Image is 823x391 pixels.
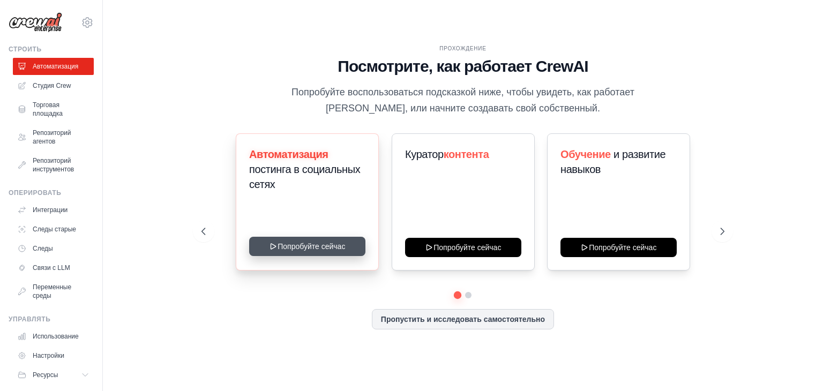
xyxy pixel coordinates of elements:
font: Строить [9,46,42,53]
font: Автоматизация [33,63,78,70]
button: Попробуйте сейчас [249,237,365,256]
a: Настройки [13,347,94,364]
button: Попробуйте сейчас [405,238,521,257]
a: Студия Crew [13,77,94,94]
font: Автоматизация [249,148,328,160]
a: Репозиторий агентов [13,124,94,150]
a: Торговая площадка [13,96,94,122]
font: Управлять [9,315,50,323]
font: Следы старые [33,225,76,233]
a: Интеграции [13,201,94,219]
button: Пропустить и исследовать самостоятельно [372,309,554,329]
button: Попробуйте сейчас [560,238,677,257]
iframe: Виджет чата [769,340,823,391]
font: и развитие навыков [560,148,665,175]
font: контента [443,148,489,160]
a: Использование [13,328,94,345]
font: Попробуйте сейчас [589,243,657,252]
a: Следы старые [13,221,94,238]
font: Интеграции [33,206,68,214]
font: Следы [33,245,53,252]
img: Логотип [9,12,62,33]
font: Пропустить и исследовать самостоятельно [381,315,545,324]
font: Ресурсы [33,371,58,379]
font: Куратор [405,148,444,160]
font: Попробуйте воспользоваться подсказкой ниже, чтобы увидеть, как работает [PERSON_NAME], или начнит... [291,87,634,113]
font: Репозиторий агентов [33,129,71,145]
font: постинга в социальных сетях [249,163,360,190]
font: Связи с LLM [33,264,70,272]
font: ПРОХОЖДЕНИЕ [439,46,486,51]
a: Репозиторий инструментов [13,152,94,178]
font: Обучение [560,148,611,160]
a: Следы [13,240,94,257]
a: Переменные среды [13,279,94,304]
font: Студия Crew [33,82,71,89]
button: Ресурсы [13,366,94,384]
font: Посмотрите, как работает CrewAI [338,57,588,75]
a: Связи с LLM [13,259,94,276]
font: Оперировать [9,189,61,197]
font: Торговая площадка [33,101,63,117]
font: Переменные среды [33,283,71,299]
a: Автоматизация [13,58,94,75]
font: Попробуйте сейчас [433,243,501,252]
font: Репозиторий инструментов [33,157,74,173]
font: Использование [33,333,79,340]
font: Настройки [33,352,64,359]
